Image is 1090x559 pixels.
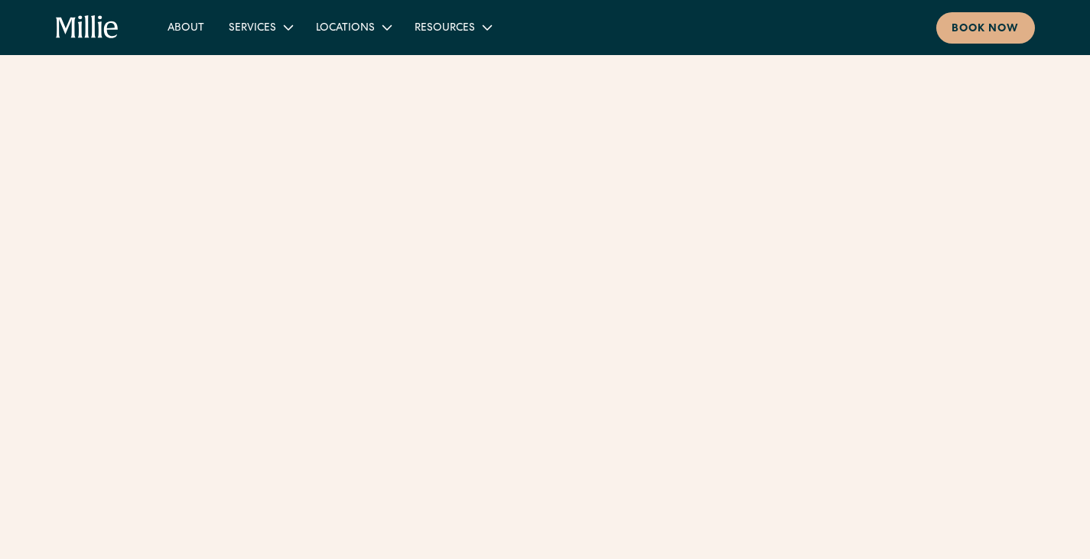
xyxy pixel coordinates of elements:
[936,12,1035,44] a: Book now
[155,15,216,40] a: About
[229,21,276,37] div: Services
[415,21,475,37] div: Resources
[402,15,503,40] div: Resources
[316,21,375,37] div: Locations
[216,15,304,40] div: Services
[56,15,119,40] a: home
[952,21,1020,37] div: Book now
[304,15,402,40] div: Locations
